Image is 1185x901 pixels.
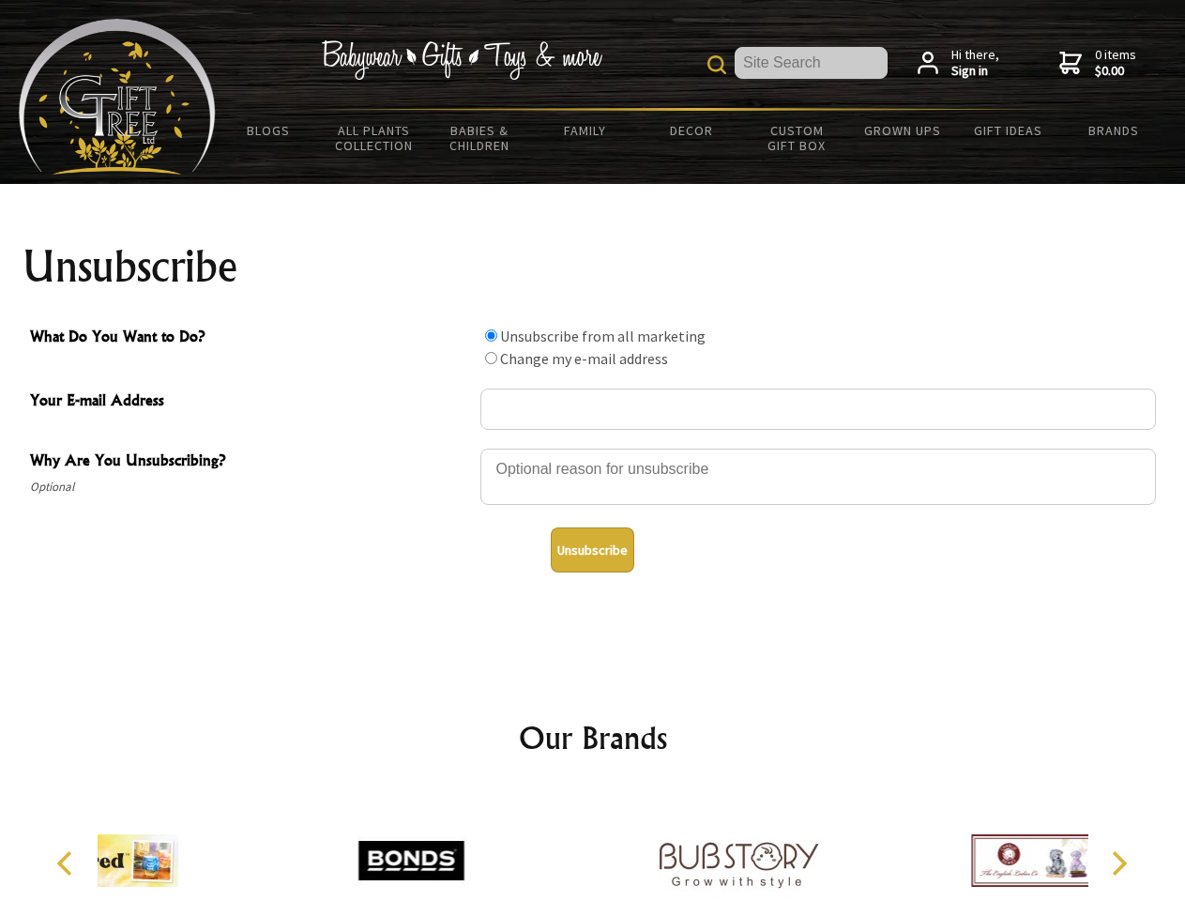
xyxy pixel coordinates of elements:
span: Optional [30,476,471,498]
a: Hi there,Sign in [918,47,999,80]
img: product search [707,55,726,74]
a: BLOGS [216,111,322,150]
span: Your E-mail Address [30,389,471,416]
label: Unsubscribe from all marketing [500,327,706,345]
span: 0 items [1095,46,1136,80]
a: Grown Ups [849,111,955,150]
input: Your E-mail Address [480,389,1156,430]
h1: Unsubscribe [23,244,1163,289]
img: Babywear - Gifts - Toys & more [321,40,602,80]
input: What Do You Want to Do? [485,329,497,342]
a: 0 items$0.00 [1059,47,1136,80]
a: Brands [1061,111,1167,150]
img: Babyware - Gifts - Toys and more... [19,19,216,175]
a: Family [533,111,639,150]
label: Change my e-mail address [500,349,668,368]
a: All Plants Collection [322,111,428,165]
span: What Do You Want to Do? [30,325,471,352]
span: Why Are You Unsubscribing? [30,449,471,476]
strong: Sign in [951,63,999,80]
a: Custom Gift Box [744,111,850,165]
button: Previous [47,843,88,884]
a: Gift Ideas [955,111,1061,150]
a: Babies & Children [427,111,533,165]
input: What Do You Want to Do? [485,352,497,364]
button: Next [1098,843,1139,884]
a: Decor [638,111,744,150]
strong: $0.00 [1095,63,1136,80]
textarea: Why Are You Unsubscribing? [480,449,1156,505]
span: Hi there, [951,47,999,80]
h2: Our Brands [38,715,1148,760]
input: Site Search [735,47,888,79]
button: Unsubscribe [551,527,634,573]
